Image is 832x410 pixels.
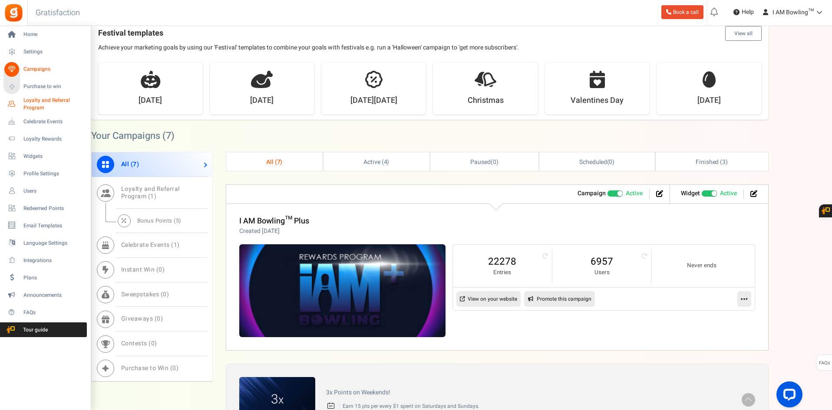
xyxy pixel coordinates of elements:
[326,389,731,396] h4: 3x Points on Weekends!
[3,288,87,302] a: Announcements
[470,157,491,167] span: Paused
[121,265,165,274] span: Instant Win ( )
[3,270,87,285] a: Plans
[172,364,176,373] span: 0
[696,157,728,167] span: Finished ( )
[23,118,84,125] span: Celebrate Events
[158,265,162,274] span: 0
[468,95,504,106] strong: Christmas
[121,240,180,249] span: Celebrate Events ( )
[571,95,624,106] strong: Valentines Day
[91,131,175,140] h2: Your Campaigns ( )
[174,240,178,249] span: 1
[3,79,87,94] a: Purchase to win
[23,309,84,316] span: FAQs
[121,184,180,201] span: Loyalty and Referral Program ( )
[3,62,87,77] a: Campaigns
[339,403,731,410] p: Earn 15 pts per every $1 spent on Saturdays and Sundays.
[456,291,521,307] a: View on your website
[163,290,167,299] span: 0
[626,189,643,198] span: Active
[23,135,84,143] span: Loyalty Rewards
[661,5,703,19] a: Book a call
[139,95,162,106] strong: [DATE]
[3,27,87,42] a: Home
[26,4,89,22] h3: Gratisfaction
[23,31,84,38] span: Home
[23,170,84,177] span: Profile Settings
[3,218,87,233] a: Email Templates
[121,364,179,373] span: Purchase to Win ( )
[23,257,84,264] span: Integrations
[3,305,87,320] a: FAQs
[561,269,643,277] small: Users
[121,290,169,299] span: Sweepstakes ( )
[4,326,65,334] span: Tour guide
[3,131,87,146] a: Loyalty Rewards
[462,269,543,277] small: Entries
[579,157,614,167] span: ( )
[384,157,387,167] span: 4
[121,160,139,169] span: All ( )
[23,274,84,282] span: Plans
[176,216,179,225] span: 5
[3,97,87,112] a: Loyalty and Referral Program
[23,153,84,160] span: Widgets
[98,26,762,41] h4: Festival templates
[3,149,87,164] a: Widgets
[720,189,737,198] span: Active
[819,355,830,371] span: FAQs
[23,239,84,247] span: Language Settings
[3,184,87,198] a: Users
[23,83,84,90] span: Purchase to win
[239,390,315,409] figcaption: 3
[697,95,721,106] strong: [DATE]
[773,8,814,17] span: I AM Bowling™
[121,339,157,348] span: Contests ( )
[277,157,281,167] span: 7
[3,236,87,250] a: Language Settings
[239,227,309,236] p: Created [DATE]
[23,292,84,299] span: Announcements
[250,95,274,106] strong: [DATE]
[3,253,87,268] a: Integrations
[493,157,496,167] span: 0
[23,48,84,56] span: Settings
[725,26,762,41] button: View all
[3,166,87,181] a: Profile Settings
[133,160,137,169] span: 7
[23,205,84,212] span: Redeemed Points
[579,157,607,167] span: Scheduled
[23,222,84,230] span: Email Templates
[239,215,309,227] a: I AM Bowling™ Plus
[150,192,154,201] span: 1
[3,45,87,59] a: Settings
[561,255,643,269] a: 6957
[730,5,757,19] a: Help
[23,66,84,73] span: Campaigns
[3,201,87,216] a: Redeemed Points
[681,189,700,198] strong: Widget
[278,392,284,408] small: x
[23,187,84,195] span: Users
[740,8,754,16] span: Help
[266,157,283,167] span: All ( )
[23,97,87,112] span: Loyalty and Referral Program
[674,189,744,199] li: Widget activated
[470,157,499,167] span: ( )
[722,157,726,167] span: 3
[363,157,390,167] span: Active ( )
[462,255,543,269] a: 22278
[524,291,595,307] a: Promote this campaign
[350,95,397,106] strong: [DATE][DATE]
[137,216,182,225] span: Bonus Points ( )
[121,314,163,323] span: Giveaways ( )
[660,262,743,270] small: Never ends
[157,314,161,323] span: 0
[98,43,762,52] p: Achieve your marketing goals by using our 'Festival' templates to combine your goals with festiva...
[4,3,23,23] img: Gratisfaction
[609,157,612,167] span: 0
[151,339,155,348] span: 0
[578,189,606,198] strong: Campaign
